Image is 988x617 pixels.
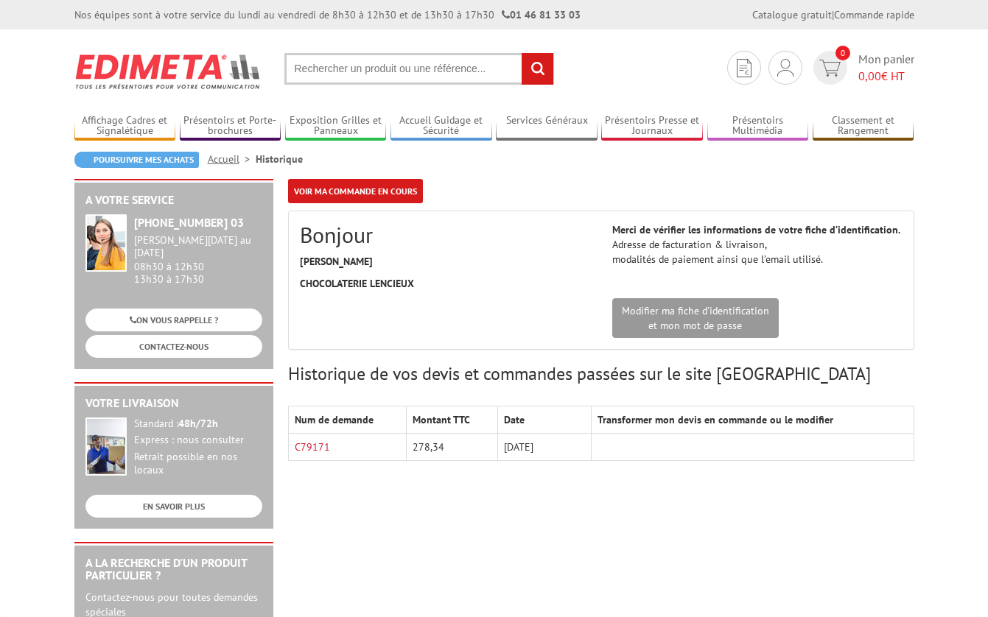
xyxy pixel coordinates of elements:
[707,114,809,138] a: Présentoirs Multimédia
[74,114,176,138] a: Affichage Cadres et Signalétique
[300,222,590,247] h2: Bonjour
[284,53,554,85] input: Rechercher un produit ou une référence...
[85,308,262,331] a: ON VOUS RAPPELLE ?
[612,223,900,236] strong: Merci de vérifier les informations de votre fiche d’identification.
[180,114,281,138] a: Présentoirs et Porte-brochures
[407,406,497,434] th: Montant TTC
[85,214,127,272] img: widget-service.jpg
[737,59,751,77] img: devis rapide
[74,7,581,22] div: Nos équipes sont à votre service du lundi au vendredi de 8h30 à 12h30 et de 13h30 à 17h30
[300,277,414,290] strong: CHOCOLATERIE LENCIEUX
[85,417,127,476] img: widget-livraison.jpg
[612,298,779,338] a: Modifier ma fiche d'identificationet mon mot de passe
[74,44,262,99] img: Edimeta
[134,451,262,477] div: Retrait possible en nos locaux
[300,255,373,268] strong: [PERSON_NAME]
[295,440,330,454] a: C79171
[134,434,262,447] div: Express : nous consulter
[390,114,492,138] a: Accueil Guidage et Sécurité
[285,114,387,138] a: Exposition Grilles et Panneaux
[522,53,553,85] input: rechercher
[256,152,303,166] li: Historique
[777,59,793,77] img: devis rapide
[134,215,244,230] strong: [PHONE_NUMBER] 03
[85,335,262,358] a: CONTACTEZ-NOUS
[134,234,262,259] div: [PERSON_NAME][DATE] au [DATE]
[813,114,914,138] a: Classement et Rangement
[85,495,262,518] a: EN SAVOIR PLUS
[85,194,262,207] h2: A votre service
[288,179,423,203] a: Voir ma commande en cours
[592,406,914,434] th: Transformer mon devis en commande ou le modifier
[496,114,598,138] a: Services Généraux
[497,434,591,461] td: [DATE]
[74,152,199,168] a: Poursuivre mes achats
[601,114,703,138] a: Présentoirs Presse et Journaux
[858,51,914,85] span: Mon panier
[502,8,581,21] strong: 01 46 81 33 03
[85,557,262,582] h2: A la recherche d'un produit particulier ?
[288,364,914,384] h3: Historique de vos devis et commandes passées sur le site [GEOGRAPHIC_DATA]
[612,222,903,267] p: Adresse de facturation & livraison, modalités de paiement ainsi que l’email utilisé.
[858,68,914,85] span: € HT
[858,68,881,83] span: 0,00
[835,46,850,60] span: 0
[819,60,841,77] img: devis rapide
[752,8,832,21] a: Catalogue gratuit
[834,8,914,21] a: Commande rapide
[134,417,262,431] div: Standard :
[208,152,256,166] a: Accueil
[178,417,218,430] strong: 48h/72h
[134,234,262,285] div: 08h30 à 12h30 13h30 à 17h30
[497,406,591,434] th: Date
[288,406,407,434] th: Num de demande
[810,51,914,85] a: devis rapide 0 Mon panier 0,00€ HT
[85,397,262,410] h2: Votre livraison
[752,7,914,22] div: |
[407,434,497,461] td: 278,34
